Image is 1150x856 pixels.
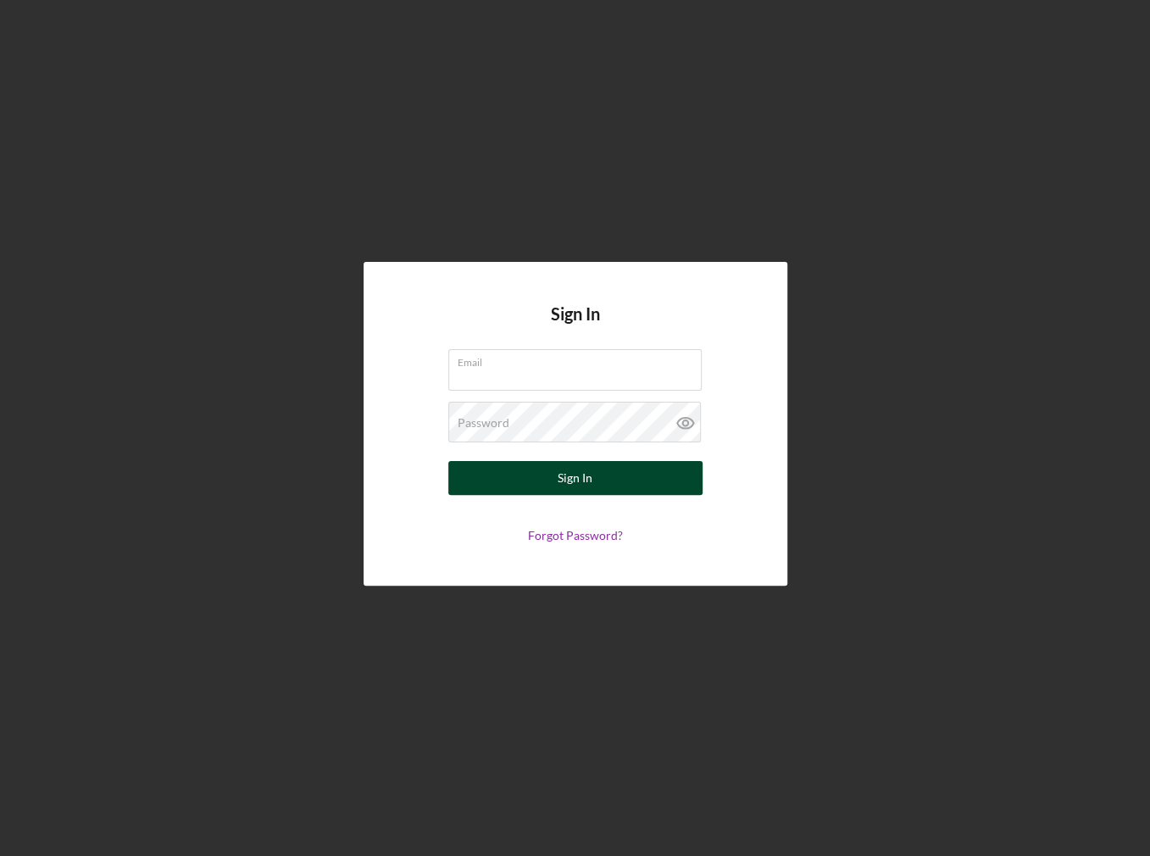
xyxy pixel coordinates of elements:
button: Sign In [448,461,703,495]
label: Email [458,350,702,369]
a: Forgot Password? [528,528,623,542]
h4: Sign In [551,304,600,349]
div: Sign In [558,461,592,495]
label: Password [458,416,509,430]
